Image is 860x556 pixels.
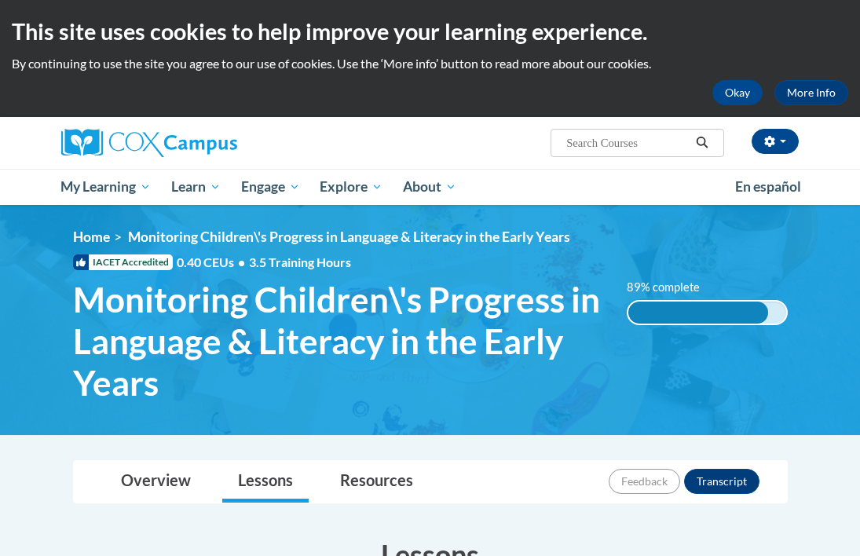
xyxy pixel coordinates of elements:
span: 3.5 Training Hours [249,254,351,269]
a: En español [725,170,811,203]
a: My Learning [51,169,162,205]
button: Account Settings [752,129,799,154]
div: Main menu [49,169,811,205]
button: Search [690,134,714,152]
span: • [238,254,245,269]
span: En español [735,178,801,195]
p: By continuing to use the site you agree to our use of cookies. Use the ‘More info’ button to read... [12,55,848,72]
span: Engage [241,177,300,196]
a: Learn [161,169,231,205]
span: About [403,177,456,196]
span: Monitoring Children\'s Progress in Language & Literacy in the Early Years [128,229,570,245]
span: Learn [171,177,221,196]
div: 89% complete [628,302,769,324]
button: Transcript [684,469,759,494]
span: My Learning [60,177,151,196]
h2: This site uses cookies to help improve your learning experience. [12,16,848,47]
button: Okay [712,80,763,105]
label: 89% complete [627,279,717,296]
a: Explore [309,169,393,205]
a: Overview [105,461,207,503]
span: IACET Accredited [73,254,173,270]
a: Cox Campus [61,129,291,157]
img: Cox Campus [61,129,237,157]
button: Feedback [609,469,680,494]
a: Lessons [222,461,309,503]
input: Search Courses [565,134,690,152]
a: Resources [324,461,429,503]
span: Explore [320,177,382,196]
a: About [393,169,467,205]
a: Engage [231,169,310,205]
span: 0.40 CEUs [177,254,249,271]
a: Home [73,229,110,245]
a: More Info [774,80,848,105]
span: Monitoring Children\'s Progress in Language & Literacy in the Early Years [73,279,603,403]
